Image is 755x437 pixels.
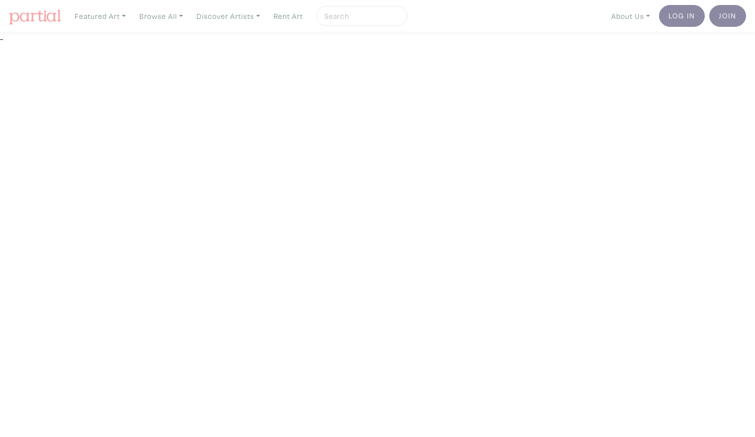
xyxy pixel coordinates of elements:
a: Featured Art [70,6,130,26]
a: Log In [659,5,705,27]
a: Rent Art [269,6,307,26]
a: Discover Artists [192,6,265,26]
input: Search [323,10,398,22]
a: Join [709,5,746,27]
a: Browse All [135,6,188,26]
a: About Us [607,6,655,26]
